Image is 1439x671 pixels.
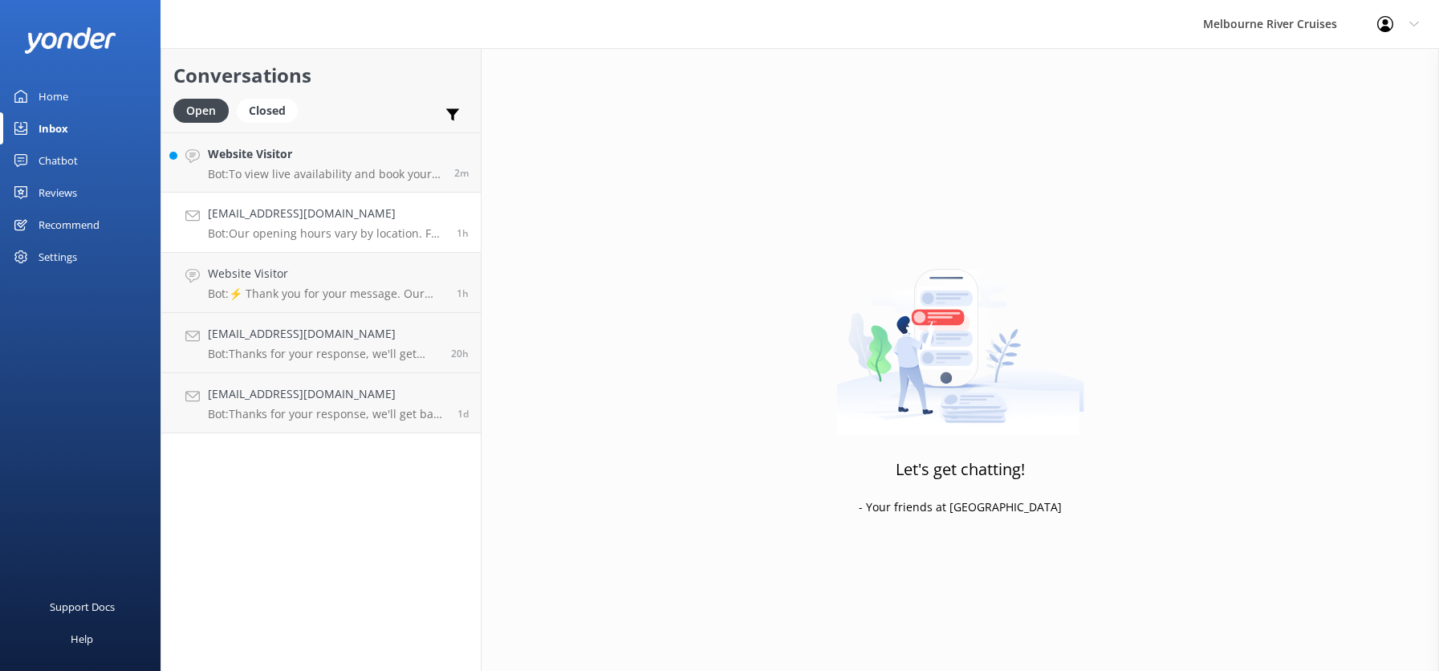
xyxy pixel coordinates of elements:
a: Website VisitorBot:To view live availability and book your Melbourne River Cruise experience, ple... [161,132,481,193]
h4: Website Visitor [208,145,442,163]
h4: [EMAIL_ADDRESS][DOMAIN_NAME] [208,205,445,222]
a: [EMAIL_ADDRESS][DOMAIN_NAME]Bot:Thanks for your response, we'll get back to you as soon as we can... [161,313,481,373]
p: Bot: Thanks for your response, we'll get back to you as soon as we can during opening hours. [208,407,445,421]
span: Sep 30 2025 10:24am (UTC +10:00) Australia/Sydney [457,226,469,240]
a: Closed [237,101,306,119]
h2: Conversations [173,60,469,91]
p: Bot: To view live availability and book your Melbourne River Cruise experience, please visit: [UR... [208,167,442,181]
div: Settings [39,241,77,273]
img: yonder-white-logo.png [24,27,116,54]
h4: [EMAIL_ADDRESS][DOMAIN_NAME] [208,325,439,343]
div: Support Docs [50,591,115,623]
a: [EMAIL_ADDRESS][DOMAIN_NAME]Bot:Thanks for your response, we'll get back to you as soon as we can... [161,373,481,433]
a: Website VisitorBot:⚡ Thank you for your message. Our office hours are Mon - Fri 9.30am - 5pm. We'... [161,253,481,313]
p: - Your friends at [GEOGRAPHIC_DATA] [859,498,1062,516]
h4: [EMAIL_ADDRESS][DOMAIN_NAME] [208,385,445,403]
img: artwork of a man stealing a conversation from at giant smartphone [836,235,1084,436]
div: Recommend [39,209,100,241]
p: Bot: Thanks for your response, we'll get back to you as soon as we can during opening hours. [208,347,439,361]
div: Inbox [39,112,68,144]
div: Reviews [39,177,77,209]
div: Chatbot [39,144,78,177]
span: Sep 30 2025 11:34am (UTC +10:00) Australia/Sydney [454,166,469,180]
h4: Website Visitor [208,265,445,283]
span: Sep 29 2025 03:00pm (UTC +10:00) Australia/Sydney [451,347,469,360]
div: Closed [237,99,298,123]
div: Open [173,99,229,123]
a: Open [173,101,237,119]
div: Help [71,623,93,655]
p: Bot: ⚡ Thank you for your message. Our office hours are Mon - Fri 9.30am - 5pm. We'll get back to... [208,287,445,301]
a: [EMAIL_ADDRESS][DOMAIN_NAME]Bot:Our opening hours vary by location. For ticket purchases and depa... [161,193,481,253]
h3: Let's get chatting! [896,457,1025,482]
div: Home [39,80,68,112]
p: Bot: Our opening hours vary by location. For ticket purchases and departures: - Head Office (Vaul... [208,226,445,241]
span: Sep 30 2025 09:40am (UTC +10:00) Australia/Sydney [457,287,469,300]
span: Sep 29 2025 11:05am (UTC +10:00) Australia/Sydney [457,407,469,421]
